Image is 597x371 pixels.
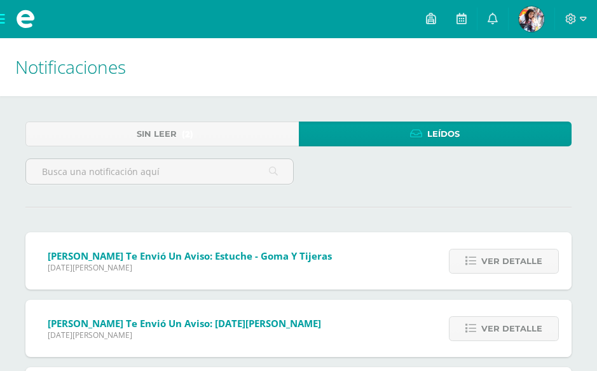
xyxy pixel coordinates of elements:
[481,249,542,273] span: Ver detalle
[299,122,572,146] a: Leídos
[48,317,321,330] span: [PERSON_NAME] te envió un aviso: [DATE][PERSON_NAME]
[519,6,544,32] img: 0321528fdb858f2774fb71bada63fc7e.png
[48,262,332,273] span: [DATE][PERSON_NAME]
[15,55,126,79] span: Notificaciones
[427,122,460,146] span: Leídos
[26,159,293,184] input: Busca una notificación aquí
[25,122,299,146] a: Sin leer(2)
[481,317,542,340] span: Ver detalle
[48,249,332,262] span: [PERSON_NAME] te envió un aviso: Estuche - goma y tijeras
[137,122,177,146] span: Sin leer
[48,330,321,340] span: [DATE][PERSON_NAME]
[182,122,193,146] span: (2)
